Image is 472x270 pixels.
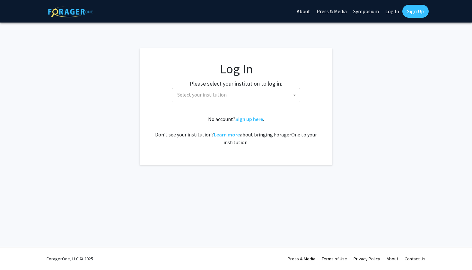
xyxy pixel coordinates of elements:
[153,61,319,77] h1: Log In
[354,256,380,262] a: Privacy Policy
[48,6,93,17] img: ForagerOne Logo
[172,88,300,102] span: Select your institution
[322,256,347,262] a: Terms of Use
[402,5,429,18] a: Sign Up
[190,79,282,88] label: Please select your institution to log in:
[288,256,315,262] a: Press & Media
[47,247,93,270] div: ForagerOne, LLC © 2025
[387,256,398,262] a: About
[175,88,300,101] span: Select your institution
[214,131,240,138] a: Learn more about bringing ForagerOne to your institution
[235,116,263,122] a: Sign up here
[153,115,319,146] div: No account? . Don't see your institution? about bringing ForagerOne to your institution.
[177,91,227,98] span: Select your institution
[405,256,425,262] a: Contact Us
